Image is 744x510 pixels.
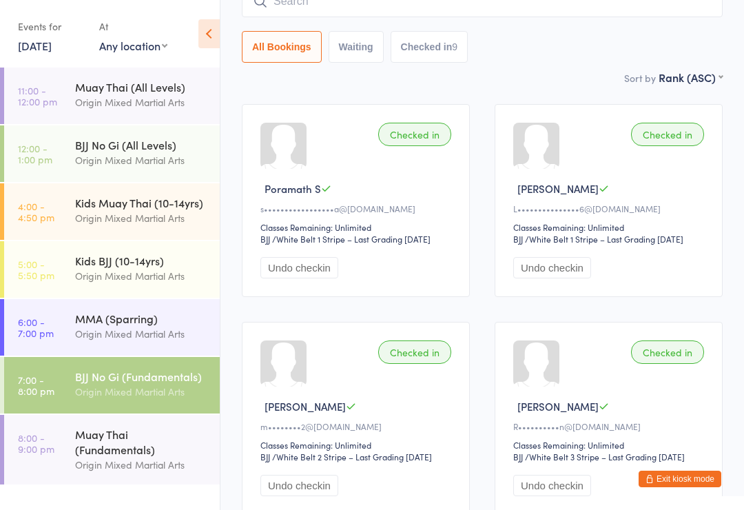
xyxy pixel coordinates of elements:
div: m••••••••2@[DOMAIN_NAME] [260,420,455,432]
time: 12:00 - 1:00 pm [18,143,52,165]
span: Poramath S [265,181,321,196]
div: Checked in [631,340,704,364]
div: At [99,15,167,38]
div: Origin Mixed Martial Arts [75,152,208,168]
div: Origin Mixed Martial Arts [75,94,208,110]
button: Checked in9 [391,31,468,63]
div: Origin Mixed Martial Arts [75,210,208,226]
time: 11:00 - 12:00 pm [18,85,57,107]
div: Kids BJJ (10-14yrs) [75,253,208,268]
div: Origin Mixed Martial Arts [75,384,208,400]
time: 4:00 - 4:50 pm [18,201,54,223]
a: 6:00 -7:00 pmMMA (Sparring)Origin Mixed Martial Arts [4,299,220,356]
div: R••••••••••n@[DOMAIN_NAME] [513,420,708,432]
span: / White Belt 3 Stripe – Last Grading [DATE] [525,451,685,462]
div: BJJ [513,451,523,462]
time: 7:00 - 8:00 pm [18,374,54,396]
div: Muay Thai (All Levels) [75,79,208,94]
button: Undo checkin [513,475,591,496]
button: Undo checkin [260,475,338,496]
a: [DATE] [18,38,52,53]
div: Origin Mixed Martial Arts [75,268,208,284]
div: BJJ [260,451,270,462]
div: Origin Mixed Martial Arts [75,457,208,473]
div: Checked in [378,123,451,146]
a: 5:00 -5:50 pmKids BJJ (10-14yrs)Origin Mixed Martial Arts [4,241,220,298]
label: Sort by [624,71,656,85]
div: L•••••••••••••••6@[DOMAIN_NAME] [513,203,708,214]
div: BJJ No Gi (Fundamentals) [75,369,208,384]
div: BJJ No Gi (All Levels) [75,137,208,152]
div: Origin Mixed Martial Arts [75,326,208,342]
button: Waiting [329,31,384,63]
div: BJJ [513,233,523,245]
div: Checked in [631,123,704,146]
a: 11:00 -12:00 pmMuay Thai (All Levels)Origin Mixed Martial Arts [4,68,220,124]
span: [PERSON_NAME] [517,181,599,196]
button: Undo checkin [513,257,591,278]
div: Checked in [378,340,451,364]
div: 9 [452,41,457,52]
a: 4:00 -4:50 pmKids Muay Thai (10-14yrs)Origin Mixed Martial Arts [4,183,220,240]
a: 7:00 -8:00 pmBJJ No Gi (Fundamentals)Origin Mixed Martial Arts [4,357,220,414]
time: 6:00 - 7:00 pm [18,316,54,338]
button: Exit kiosk mode [639,471,721,487]
time: 8:00 - 9:00 pm [18,432,54,454]
a: 12:00 -1:00 pmBJJ No Gi (All Levels)Origin Mixed Martial Arts [4,125,220,182]
div: s•••••••••••••••••a@[DOMAIN_NAME] [260,203,455,214]
div: Any location [99,38,167,53]
div: Events for [18,15,85,38]
span: [PERSON_NAME] [517,399,599,414]
span: / White Belt 1 Stripe – Last Grading [DATE] [272,233,431,245]
button: All Bookings [242,31,322,63]
div: Muay Thai (Fundamentals) [75,427,208,457]
div: Classes Remaining: Unlimited [260,439,455,451]
a: 8:00 -9:00 pmMuay Thai (Fundamentals)Origin Mixed Martial Arts [4,415,220,484]
div: MMA (Sparring) [75,311,208,326]
span: [PERSON_NAME] [265,399,346,414]
div: Classes Remaining: Unlimited [513,221,708,233]
div: BJJ [260,233,270,245]
div: Rank (ASC) [659,70,723,85]
time: 5:00 - 5:50 pm [18,258,54,280]
div: Classes Remaining: Unlimited [513,439,708,451]
div: Classes Remaining: Unlimited [260,221,455,233]
span: / White Belt 1 Stripe – Last Grading [DATE] [525,233,683,245]
button: Undo checkin [260,257,338,278]
span: / White Belt 2 Stripe – Last Grading [DATE] [272,451,432,462]
div: Kids Muay Thai (10-14yrs) [75,195,208,210]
